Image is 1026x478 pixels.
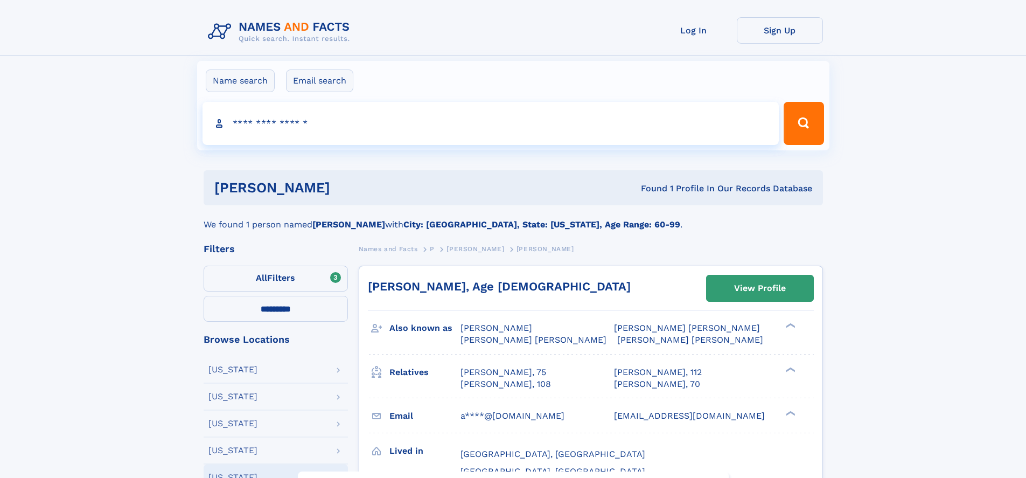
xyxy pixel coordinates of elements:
[460,366,546,378] a: [PERSON_NAME], 75
[204,266,348,292] label: Filters
[208,419,257,428] div: [US_STATE]
[403,219,680,230] b: City: [GEOGRAPHIC_DATA], State: [US_STATE], Age Range: 60-99
[460,466,645,476] span: [GEOGRAPHIC_DATA], [GEOGRAPHIC_DATA]
[430,242,435,255] a: P
[707,275,813,301] a: View Profile
[208,446,257,455] div: [US_STATE]
[256,273,267,283] span: All
[204,205,823,231] div: We found 1 person named with .
[783,322,796,329] div: ❯
[286,70,353,92] label: Email search
[614,323,760,333] span: [PERSON_NAME] [PERSON_NAME]
[389,407,460,425] h3: Email
[446,242,504,255] a: [PERSON_NAME]
[208,392,257,401] div: [US_STATE]
[517,245,574,253] span: [PERSON_NAME]
[204,244,348,254] div: Filters
[206,70,275,92] label: Name search
[460,378,551,390] a: [PERSON_NAME], 108
[368,280,631,293] a: [PERSON_NAME], Age [DEMOGRAPHIC_DATA]
[614,366,702,378] a: [PERSON_NAME], 112
[389,319,460,337] h3: Also known as
[651,17,737,44] a: Log In
[389,442,460,460] h3: Lived in
[203,102,779,145] input: search input
[312,219,385,230] b: [PERSON_NAME]
[214,181,486,195] h1: [PERSON_NAME]
[460,323,532,333] span: [PERSON_NAME]
[784,102,823,145] button: Search Button
[359,242,418,255] a: Names and Facts
[783,410,796,417] div: ❯
[614,378,700,390] a: [PERSON_NAME], 70
[430,245,435,253] span: P
[783,366,796,373] div: ❯
[614,411,765,421] span: [EMAIL_ADDRESS][DOMAIN_NAME]
[389,363,460,382] h3: Relatives
[485,183,812,195] div: Found 1 Profile In Our Records Database
[617,335,763,345] span: [PERSON_NAME] [PERSON_NAME]
[204,17,359,46] img: Logo Names and Facts
[734,276,786,301] div: View Profile
[737,17,823,44] a: Sign Up
[460,449,645,459] span: [GEOGRAPHIC_DATA], [GEOGRAPHIC_DATA]
[446,245,504,253] span: [PERSON_NAME]
[208,365,257,374] div: [US_STATE]
[204,335,348,344] div: Browse Locations
[460,335,606,345] span: [PERSON_NAME] [PERSON_NAME]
